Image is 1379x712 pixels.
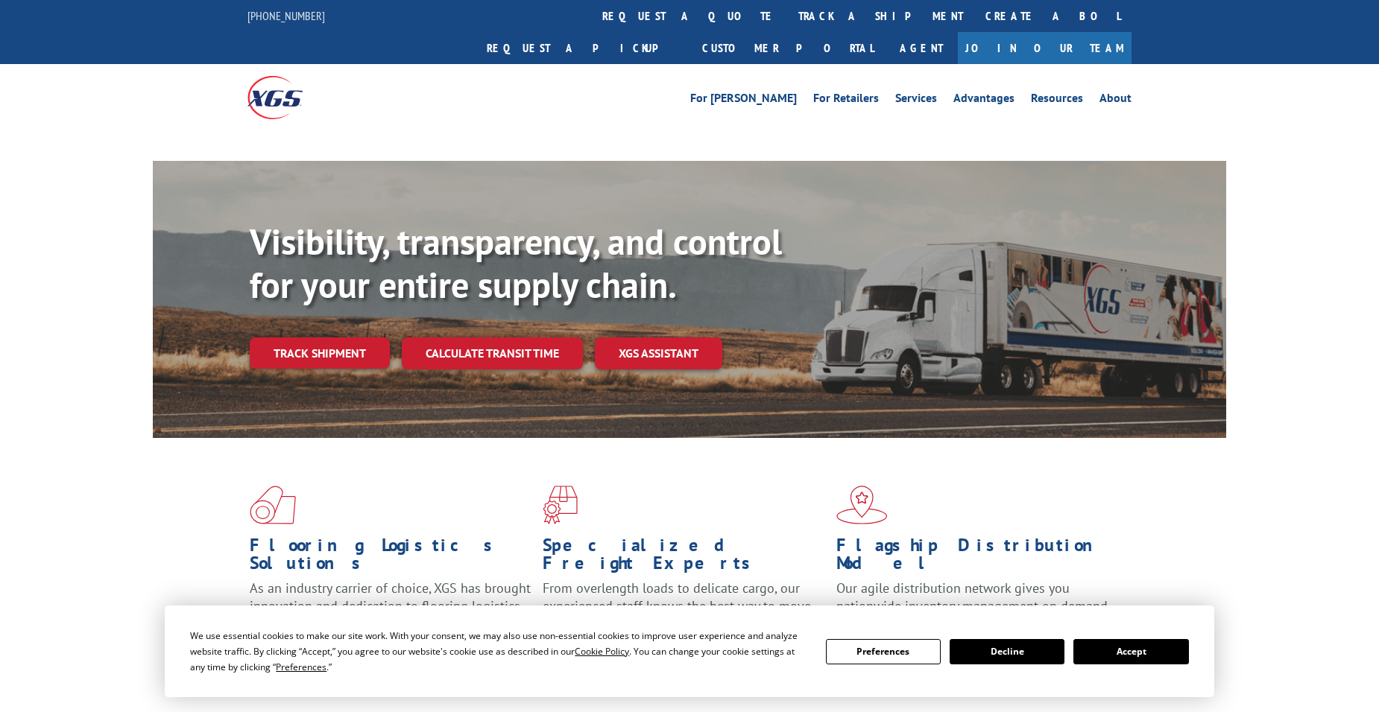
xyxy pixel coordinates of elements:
img: xgs-icon-flagship-distribution-model-red [836,486,888,524]
a: For [PERSON_NAME] [690,92,797,109]
b: Visibility, transparency, and control for your entire supply chain. [250,218,782,308]
button: Accept [1073,639,1188,664]
a: About [1099,92,1132,109]
a: XGS ASSISTANT [595,337,722,369]
a: Agent [885,32,958,64]
img: xgs-icon-total-supply-chain-intelligence-red [250,486,296,524]
a: Request a pickup [476,32,691,64]
a: Resources [1031,92,1083,109]
span: Our agile distribution network gives you nationwide inventory management on demand. [836,579,1111,614]
div: We use essential cookies to make our site work. With your consent, we may also use non-essential ... [190,628,807,675]
span: Preferences [276,661,326,673]
a: Track shipment [250,337,390,369]
h1: Specialized Freight Experts [543,536,824,579]
h1: Flooring Logistics Solutions [250,536,531,579]
a: [PHONE_NUMBER] [247,8,325,23]
span: As an industry carrier of choice, XGS has brought innovation and dedication to flooring logistics... [250,579,531,632]
a: Services [895,92,937,109]
a: Calculate transit time [402,337,583,369]
button: Preferences [826,639,941,664]
a: Customer Portal [691,32,885,64]
a: Join Our Team [958,32,1132,64]
a: Advantages [953,92,1014,109]
a: For Retailers [813,92,879,109]
img: xgs-icon-focused-on-flooring-red [543,486,578,524]
span: Cookie Policy [575,645,629,658]
div: Cookie Consent Prompt [165,605,1214,697]
p: From overlength loads to delicate cargo, our experienced staff knows the best way to move your fr... [543,579,824,646]
h1: Flagship Distribution Model [836,536,1118,579]
button: Decline [950,639,1064,664]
